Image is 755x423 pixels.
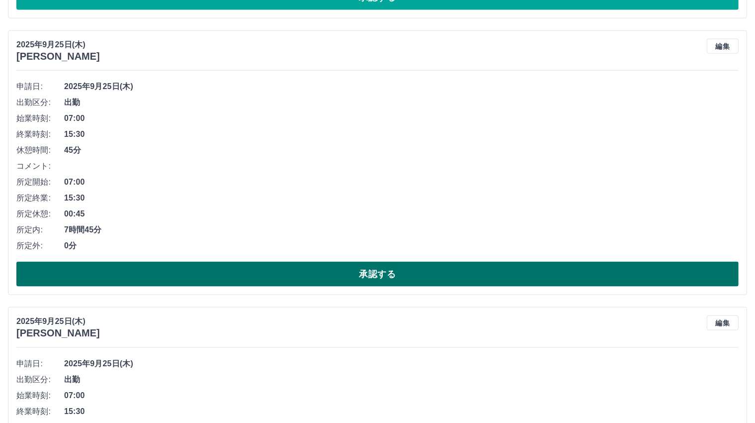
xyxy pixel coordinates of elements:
span: 15:30 [64,128,739,140]
button: 編集 [707,39,739,54]
button: 承認する [16,262,739,287]
span: 2025年9月25日(木) [64,81,739,93]
span: 07:00 [64,390,739,402]
span: 休憩時間: [16,144,64,156]
span: 15:30 [64,192,739,204]
button: 編集 [707,316,739,330]
span: 00:45 [64,208,739,220]
span: 所定終業: [16,192,64,204]
span: 45分 [64,144,739,156]
span: 15:30 [64,406,739,418]
span: 出勤 [64,374,739,386]
span: 始業時刻: [16,390,64,402]
span: 出勤区分: [16,97,64,108]
h3: [PERSON_NAME] [16,51,100,62]
p: 2025年9月25日(木) [16,316,100,327]
span: 0分 [64,240,739,252]
span: 7時間45分 [64,224,739,236]
p: 2025年9月25日(木) [16,39,100,51]
span: 申請日: [16,81,64,93]
span: 所定開始: [16,176,64,188]
span: 2025年9月25日(木) [64,358,739,370]
span: コメント: [16,160,64,172]
span: 出勤 [64,97,739,108]
span: 07:00 [64,176,739,188]
span: 申請日: [16,358,64,370]
span: 終業時刻: [16,128,64,140]
span: 出勤区分: [16,374,64,386]
span: 終業時刻: [16,406,64,418]
span: 所定内: [16,224,64,236]
span: 07:00 [64,112,739,124]
span: 始業時刻: [16,112,64,124]
span: 所定休憩: [16,208,64,220]
span: 所定外: [16,240,64,252]
h3: [PERSON_NAME] [16,327,100,339]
